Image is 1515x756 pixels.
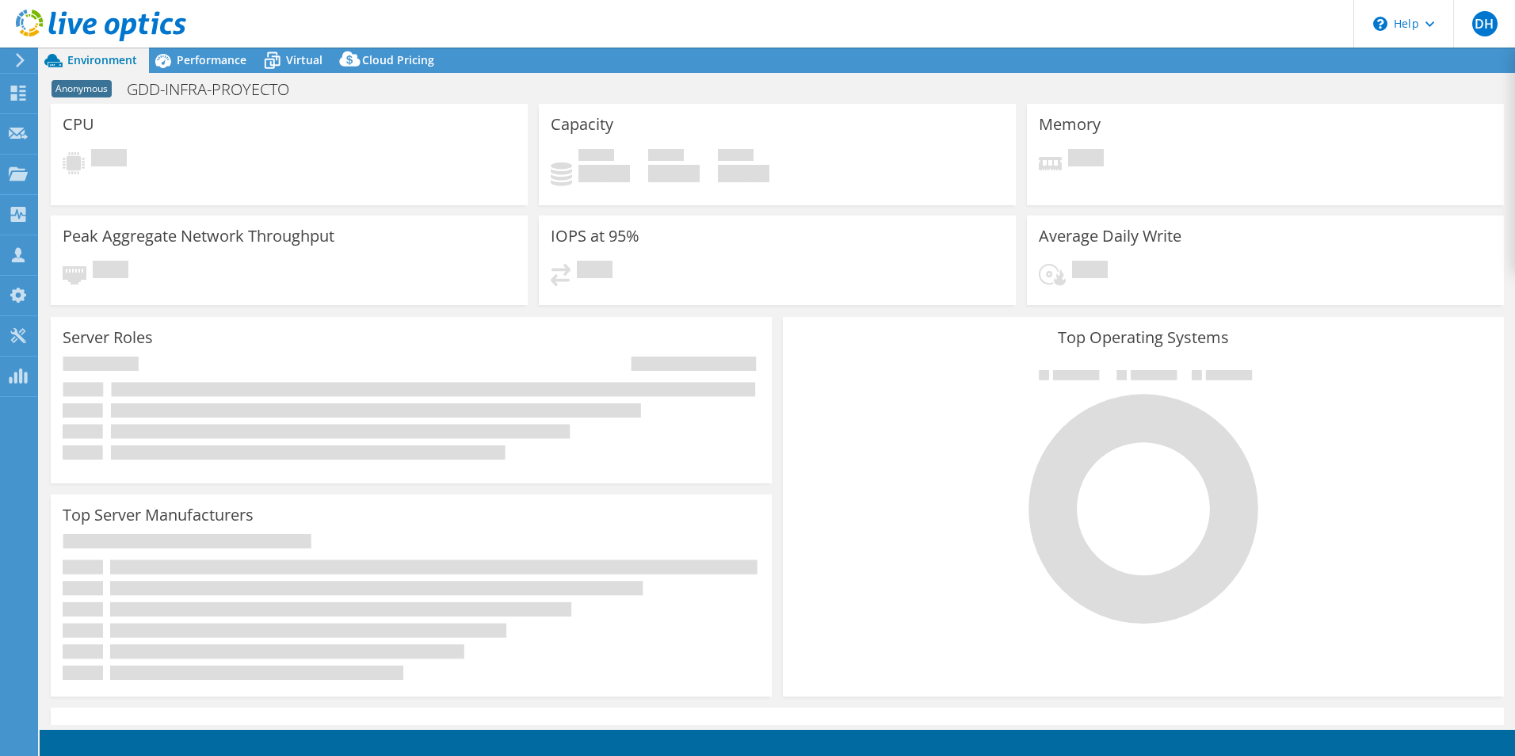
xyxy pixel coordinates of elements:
[1039,116,1101,133] h3: Memory
[1072,261,1108,282] span: Pending
[286,52,322,67] span: Virtual
[648,165,700,182] h4: 0 GiB
[63,506,254,524] h3: Top Server Manufacturers
[718,165,769,182] h4: 0 GiB
[648,149,684,165] span: Free
[1472,11,1498,36] span: DH
[93,261,128,282] span: Pending
[1039,227,1181,245] h3: Average Daily Write
[63,116,94,133] h3: CPU
[718,149,754,165] span: Total
[67,52,137,67] span: Environment
[177,52,246,67] span: Performance
[52,80,112,97] span: Anonymous
[551,116,613,133] h3: Capacity
[578,165,630,182] h4: 0 GiB
[91,149,127,170] span: Pending
[63,227,334,245] h3: Peak Aggregate Network Throughput
[63,329,153,346] h3: Server Roles
[120,81,314,98] h1: GDD-INFRA-PROYECTO
[577,261,612,282] span: Pending
[362,52,434,67] span: Cloud Pricing
[1373,17,1387,31] svg: \n
[795,329,1492,346] h3: Top Operating Systems
[551,227,639,245] h3: IOPS at 95%
[578,149,614,165] span: Used
[1068,149,1104,170] span: Pending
